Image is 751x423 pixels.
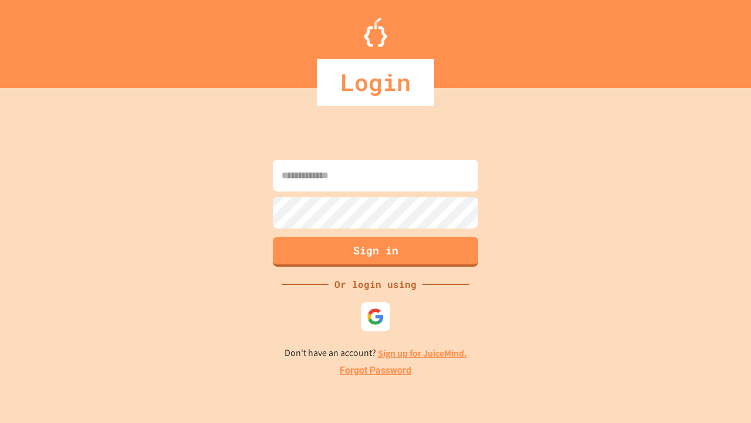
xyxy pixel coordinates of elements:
[702,376,739,411] iframe: chat widget
[654,325,739,375] iframe: chat widget
[340,364,411,378] a: Forgot Password
[317,59,434,106] div: Login
[367,308,384,325] img: google-icon.svg
[378,347,467,360] a: Sign up for JuiceMind.
[273,237,478,267] button: Sign in
[364,18,387,47] img: Logo.svg
[329,277,422,291] div: Or login using
[285,346,467,361] p: Don't have an account?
